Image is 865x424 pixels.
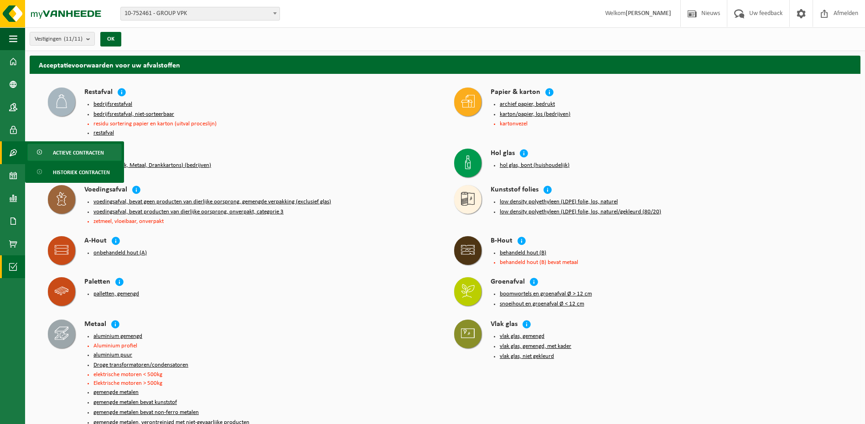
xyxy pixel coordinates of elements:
[120,7,280,21] span: 10-752461 - GROUP VPK
[93,333,142,340] button: aluminium gemengd
[500,198,618,206] button: low density polyethyleen (LDPE) folie, los, naturel
[53,144,104,161] span: Actieve contracten
[491,277,525,288] h4: Groenafval
[93,362,188,369] button: Droge transformatoren/condensatoren
[35,32,83,46] span: Vestigingen
[500,259,842,265] li: behandeld hout (B) bevat metaal
[93,249,147,257] button: onbehandeld hout (A)
[93,198,331,206] button: voedingsafval, bevat geen producten van dierlijke oorsprong, gemengde verpakking (exclusief glas)
[93,372,436,377] li: elektrische motoren < 500kg
[93,129,114,137] button: restafval
[500,121,842,127] li: kartonvezel
[500,353,554,360] button: vlak glas, niet gekleurd
[93,409,199,416] button: gemengde metalen bevat non-ferro metalen
[500,333,544,340] button: vlak glas, gemengd
[500,111,570,118] button: karton/papier, los (bedrijven)
[93,399,177,406] button: gemengde metalen bevat kunststof
[27,144,122,161] a: Actieve contracten
[626,10,671,17] strong: [PERSON_NAME]
[93,380,436,386] li: Elektrische motoren > 500kg
[93,290,139,298] button: palletten, gemengd
[491,149,515,159] h4: Hol glas
[93,343,436,349] li: Aluminium profiel
[500,249,546,257] button: behandeld hout (B)
[93,101,132,108] button: bedrijfsrestafval
[84,320,106,330] h4: Metaal
[500,300,584,308] button: snoeihout en groenafval Ø < 12 cm
[53,164,110,181] span: Historiek contracten
[93,208,284,216] button: voedingsafval, bevat producten van dierlijke oorsprong, onverpakt, categorie 3
[64,36,83,42] count: (11/11)
[93,162,211,169] button: PMD (Plastiek, Metaal, Drankkartons) (bedrijven)
[93,352,132,359] button: aluminium puur
[84,185,127,196] h4: Voedingsafval
[491,320,518,330] h4: Vlak glas
[30,56,860,73] h2: Acceptatievoorwaarden voor uw afvalstoffen
[121,7,280,20] span: 10-752461 - GROUP VPK
[84,88,113,98] h4: Restafval
[93,218,436,224] li: zetmeel, vloeibaar, onverpakt
[500,162,570,169] button: hol glas, bont (huishoudelijk)
[93,121,436,127] li: residu sortering papier en karton (uitval proceslijn)
[491,88,540,98] h4: Papier & karton
[93,111,174,118] button: bedrijfsrestafval, niet-sorteerbaar
[500,343,571,350] button: vlak glas, gemengd, met kader
[100,32,121,47] button: OK
[491,185,539,196] h4: Kunststof folies
[84,236,107,247] h4: A-Hout
[93,389,139,396] button: gemengde metalen
[500,208,661,216] button: low density polyethyleen (LDPE) folie, los, naturel/gekleurd (80/20)
[84,277,110,288] h4: Paletten
[27,163,122,181] a: Historiek contracten
[30,32,95,46] button: Vestigingen(11/11)
[491,236,513,247] h4: B-Hout
[500,101,555,108] button: archief papier, bedrukt
[500,290,592,298] button: boomwortels en groenafval Ø > 12 cm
